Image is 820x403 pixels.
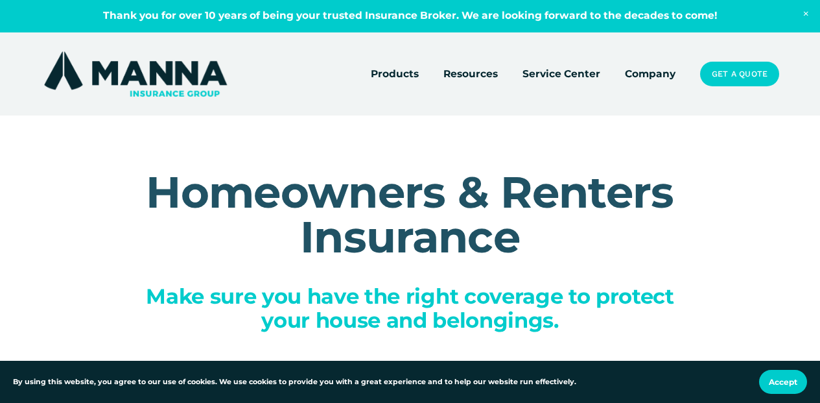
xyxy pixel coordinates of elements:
span: Products [371,66,419,82]
a: folder dropdown [371,65,419,83]
a: Service Center [522,65,600,83]
span: Resources [443,66,498,82]
a: Get a Quote [700,62,779,86]
p: By using this website, you agree to our use of cookies. We use cookies to provide you with a grea... [13,376,576,388]
a: folder dropdown [443,65,498,83]
span: Accept [769,377,797,387]
button: Accept [759,370,807,394]
img: Manna Insurance Group [41,49,229,99]
a: Company [625,65,675,83]
span: Homeowners & Renters Insurance [146,165,686,263]
span: Make sure you have the right coverage to protect your house and belongings. [146,284,679,333]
